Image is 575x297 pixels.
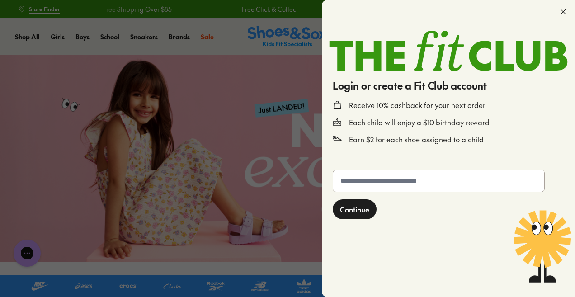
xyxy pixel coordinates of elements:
[349,135,484,145] p: Earn $2 for each shoe assigned to a child
[349,100,485,110] p: Receive 10% cashback for your next order
[333,78,564,93] h4: Login or create a Fit Club account
[329,31,568,71] img: TheFitClub_Landscape_2a1d24fe-98f1-4588-97ac-f3657bedce49.svg
[333,199,377,219] button: Continue
[349,118,490,127] p: Each child will enjoy a $10 birthday reward
[340,204,369,215] span: Continue
[5,3,32,30] button: Open gorgias live chat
